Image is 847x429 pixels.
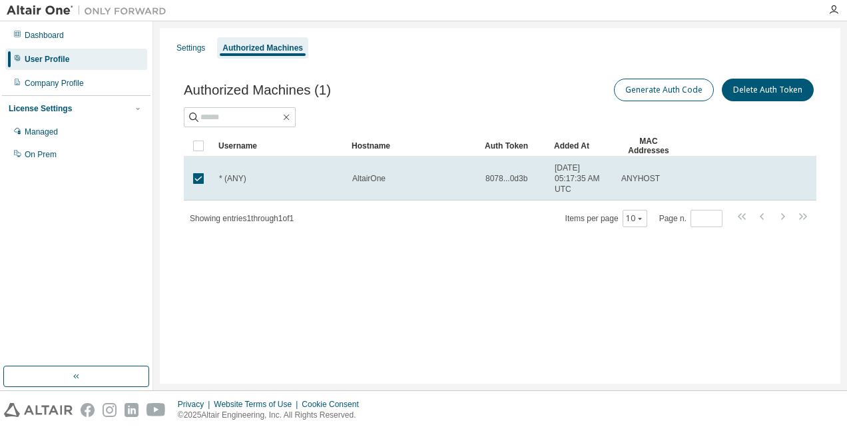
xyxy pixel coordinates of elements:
span: 8078...0d3b [485,173,527,184]
button: 10 [626,213,644,224]
span: AltairOne [352,173,386,184]
div: Dashboard [25,30,64,41]
img: linkedin.svg [125,403,139,417]
div: Added At [554,135,610,157]
span: [DATE] 05:17:35 AM UTC [555,163,609,195]
div: On Prem [25,149,57,160]
div: User Profile [25,54,69,65]
div: Website Terms of Use [214,399,302,410]
img: instagram.svg [103,403,117,417]
img: youtube.svg [146,403,166,417]
span: Authorized Machines (1) [184,83,331,98]
div: Hostname [352,135,474,157]
div: Privacy [178,399,214,410]
div: Company Profile [25,78,84,89]
div: Authorized Machines [222,43,303,53]
img: altair_logo.svg [4,403,73,417]
div: MAC Addresses [621,135,677,157]
div: Auth Token [485,135,543,157]
span: ANYHOST [621,173,660,184]
span: Page n. [659,210,722,227]
p: © 2025 Altair Engineering, Inc. All Rights Reserved. [178,410,367,421]
span: Showing entries 1 through 1 of 1 [190,214,294,223]
button: Generate Auth Code [614,79,714,101]
div: Managed [25,127,58,137]
button: Delete Auth Token [722,79,814,101]
div: License Settings [9,103,72,114]
img: Altair One [7,4,173,17]
div: Username [218,135,341,157]
span: * (ANY) [219,173,246,184]
div: Cookie Consent [302,399,366,410]
img: facebook.svg [81,403,95,417]
span: Items per page [565,210,647,227]
div: Settings [176,43,205,53]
